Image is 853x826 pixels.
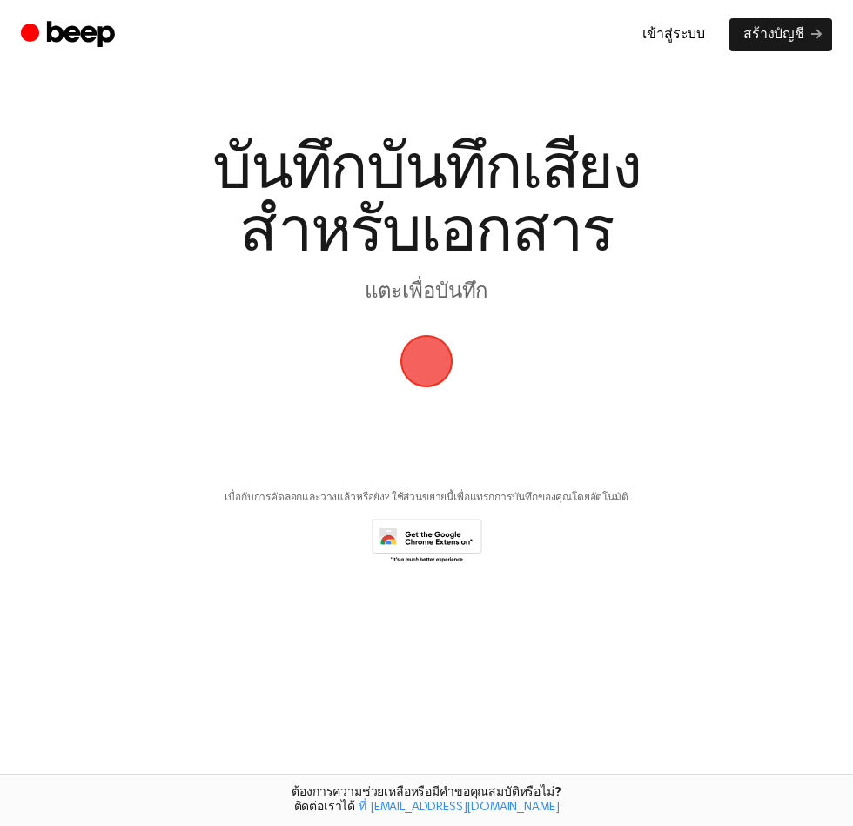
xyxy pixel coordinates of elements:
[400,335,453,387] img: โลโก้บี๊บ
[642,28,705,42] font: เข้าสู่ระบบ
[21,18,119,52] a: บี๊บ
[729,18,832,51] a: สร้างบัญชี
[212,139,641,265] font: บันทึกบันทึกเสียงสำหรับเอกสาร
[225,493,628,503] font: เบื่อกับการคัดลอกและวางแล้วหรือยัง? ใช้ส่วนขยายนี้เพื่อแทรกการบันทึกของคุณโดยอัตโนมัติ
[359,802,559,814] a: ที่ [EMAIL_ADDRESS][DOMAIN_NAME]
[628,18,719,51] a: เข้าสู่ระบบ
[365,282,488,303] font: แตะเพื่อบันทึก
[294,802,356,814] font: ติดต่อเราได้
[743,28,804,42] font: สร้างบัญชี
[292,786,561,798] font: ต้องการความช่วยเหลือหรือมีคำขอคุณสมบัติหรือไม่?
